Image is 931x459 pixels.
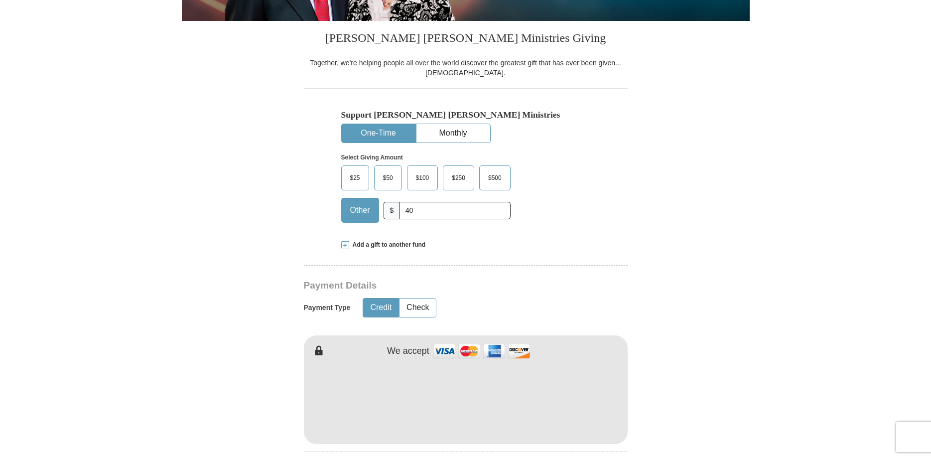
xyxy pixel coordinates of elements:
[384,202,400,219] span: $
[304,58,628,78] div: Together, we're helping people all over the world discover the greatest gift that has ever been g...
[304,304,351,312] h5: Payment Type
[345,203,375,218] span: Other
[483,170,507,185] span: $500
[432,340,532,362] img: credit cards accepted
[341,110,590,120] h5: Support [PERSON_NAME] [PERSON_NAME] Ministries
[341,154,403,161] strong: Select Giving Amount
[349,241,426,249] span: Add a gift to another fund
[447,170,470,185] span: $250
[411,170,434,185] span: $100
[304,280,558,292] h3: Payment Details
[342,124,415,143] button: One-Time
[378,170,398,185] span: $50
[387,346,429,357] h4: We accept
[345,170,365,185] span: $25
[363,299,399,317] button: Credit
[399,202,510,219] input: Other Amount
[399,299,436,317] button: Check
[416,124,490,143] button: Monthly
[304,21,628,58] h3: [PERSON_NAME] [PERSON_NAME] Ministries Giving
